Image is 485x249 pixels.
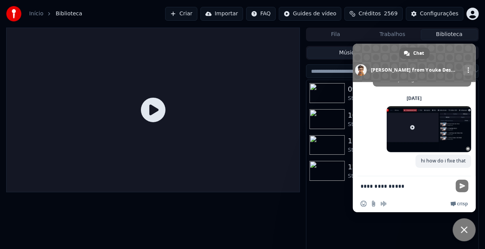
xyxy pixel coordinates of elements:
div: [DATE] [407,96,422,101]
button: Músicas [307,48,392,59]
img: youka [6,6,22,21]
div: Starlight 2001 [348,121,475,128]
button: Guides de vídeo [279,7,341,21]
span: Biblioteca [56,10,82,18]
button: Criar [165,7,197,21]
span: Crisp [457,201,468,207]
a: Chat [399,48,430,59]
a: Close chat [453,218,476,241]
span: 2569 [384,10,398,18]
textarea: Compose your message... [361,176,453,195]
button: Fila [307,29,364,40]
div: 12. Se Eu Fosse o Pai [DATE] [348,162,475,172]
div: 11. Um Pouco de Todos Nós [348,136,475,146]
button: FAQ [246,7,276,21]
div: 10. Starlight Mix II [348,110,475,121]
span: Send [456,180,468,192]
span: Insert an emoji [361,201,367,207]
span: hi how do i fixe that [421,157,466,164]
button: Configurações [406,7,463,21]
div: Starlight 2001 [348,146,475,154]
button: Biblioteca [421,29,478,40]
div: Starlight 2001 [348,172,475,180]
button: Importar [200,7,243,21]
div: Starlight 2001 [348,95,475,102]
span: Chat [414,48,424,59]
button: Trabalhos [364,29,421,40]
span: Audio message [381,201,387,207]
span: Créditos [359,10,381,18]
div: Configurações [420,10,459,18]
button: Créditos2569 [344,7,403,21]
span: Send a file [371,201,377,207]
a: Crisp [450,201,468,207]
a: Início [29,10,43,18]
nav: breadcrumb [29,10,82,18]
div: 09. Sou Fruto do Amor [348,84,475,95]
